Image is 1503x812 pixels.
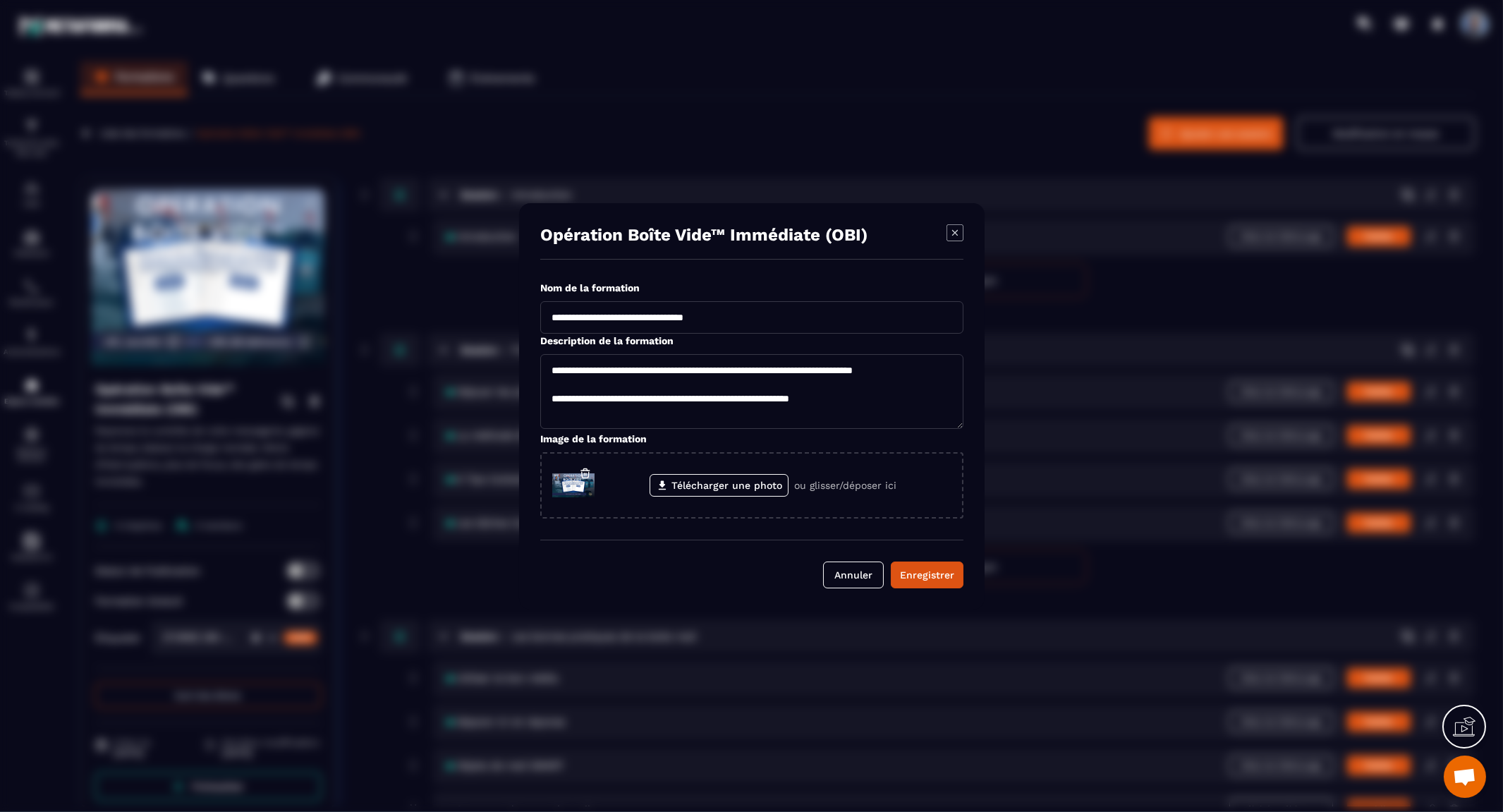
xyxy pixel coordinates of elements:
div: Enregistrer [900,568,954,582]
label: Télécharger une photo [650,474,789,497]
p: ou glisser/déposer ici [794,480,896,491]
label: Nom de la formation [540,282,640,293]
button: Enregistrer [891,562,963,588]
label: Image de la formation [540,433,647,444]
label: Description de la formation [540,335,674,346]
button: Annuler [823,562,884,588]
div: Ouvrir le chat [1444,756,1486,798]
p: Opération Boîte Vide™ Immédiate (OBI) [540,224,868,244]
